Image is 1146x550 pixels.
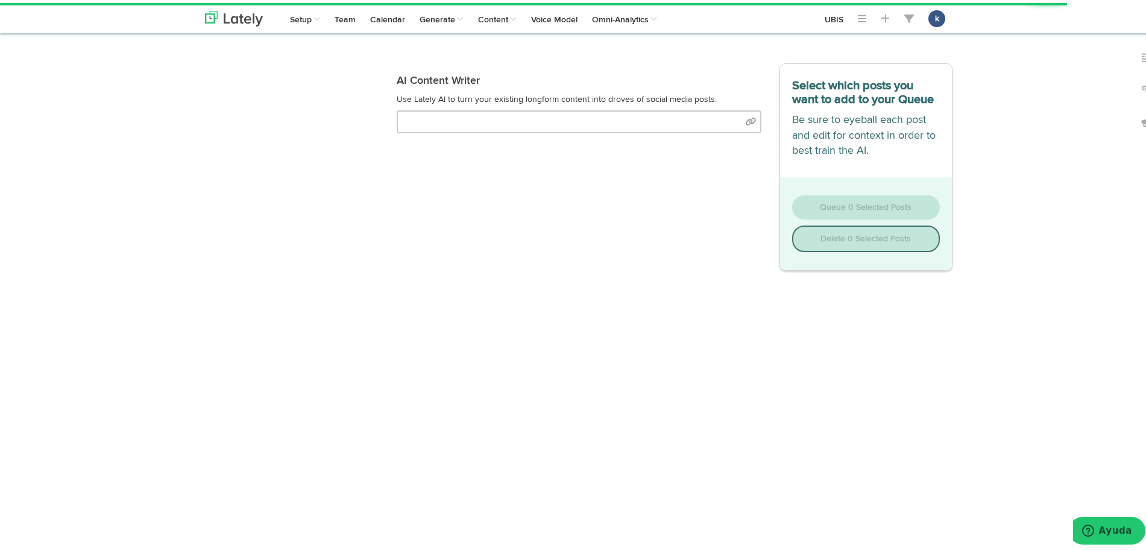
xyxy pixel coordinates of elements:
[792,110,940,156] p: Be sure to eyeball each post and edit for context in order to best train the AI.
[397,72,761,84] h2: AI Content Writer
[820,200,911,209] span: Queue 0 Selected Posts
[1073,514,1145,544] iframe: Abre un widget desde donde se puede obtener más información
[397,90,761,103] p: Use Lately AI to turn your existing longform content into droves of social media posts.
[792,223,940,249] button: Delete 0 Selected Posts
[928,7,945,24] button: k
[792,192,940,217] button: Queue 0 Selected Posts
[792,73,940,104] h3: Select which posts you want to add to your Queue
[205,8,263,24] img: logo_lately_bg_light.svg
